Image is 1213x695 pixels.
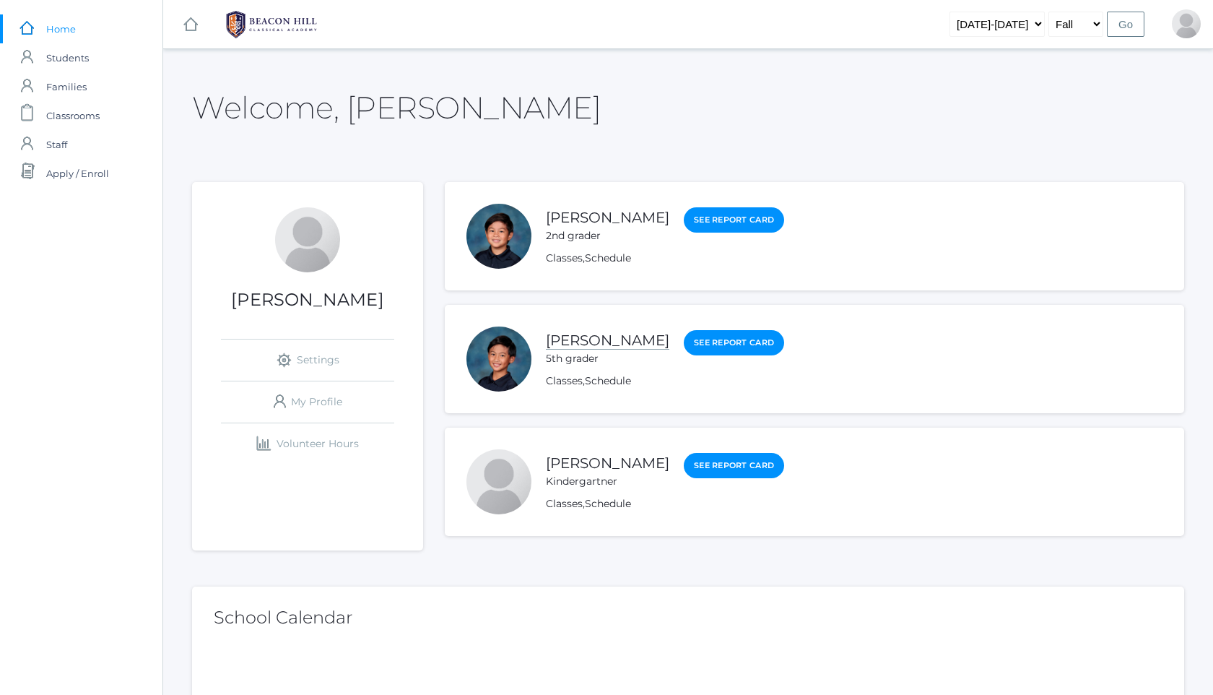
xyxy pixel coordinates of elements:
[217,7,326,43] img: BHCALogos-05-308ed15e86a5a0abce9b8dd61676a3503ac9727e845dece92d48e8588c001991.png
[221,423,394,465] a: Volunteer Hours
[546,351,669,366] div: 5th grader
[546,374,583,387] a: Classes
[275,207,340,272] div: Lew Soratorio
[192,290,423,309] h1: [PERSON_NAME]
[546,251,583,264] a: Classes
[546,474,669,489] div: Kindergartner
[546,454,669,472] a: [PERSON_NAME]
[546,209,669,226] a: [PERSON_NAME]
[46,159,109,188] span: Apply / Enroll
[221,381,394,423] a: My Profile
[466,204,531,269] div: Nico Soratorio
[546,228,669,243] div: 2nd grader
[46,72,87,101] span: Families
[466,327,531,392] div: Matteo Soratorio
[46,101,100,130] span: Classrooms
[546,332,669,350] a: [PERSON_NAME]
[214,608,1162,627] h2: School Calendar
[46,130,67,159] span: Staff
[546,374,784,389] div: ,
[1107,12,1144,37] input: Go
[546,497,583,510] a: Classes
[192,91,601,124] h2: Welcome, [PERSON_NAME]
[546,251,784,266] div: ,
[546,496,784,511] div: ,
[221,340,394,381] a: Settings
[1172,9,1201,38] div: Lew Soratorio
[684,207,784,233] a: See Report Card
[466,449,531,514] div: Kailo Soratorio
[585,374,631,387] a: Schedule
[585,497,631,510] a: Schedule
[46,14,76,43] span: Home
[684,330,784,355] a: See Report Card
[585,251,631,264] a: Schedule
[684,453,784,478] a: See Report Card
[46,43,89,72] span: Students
